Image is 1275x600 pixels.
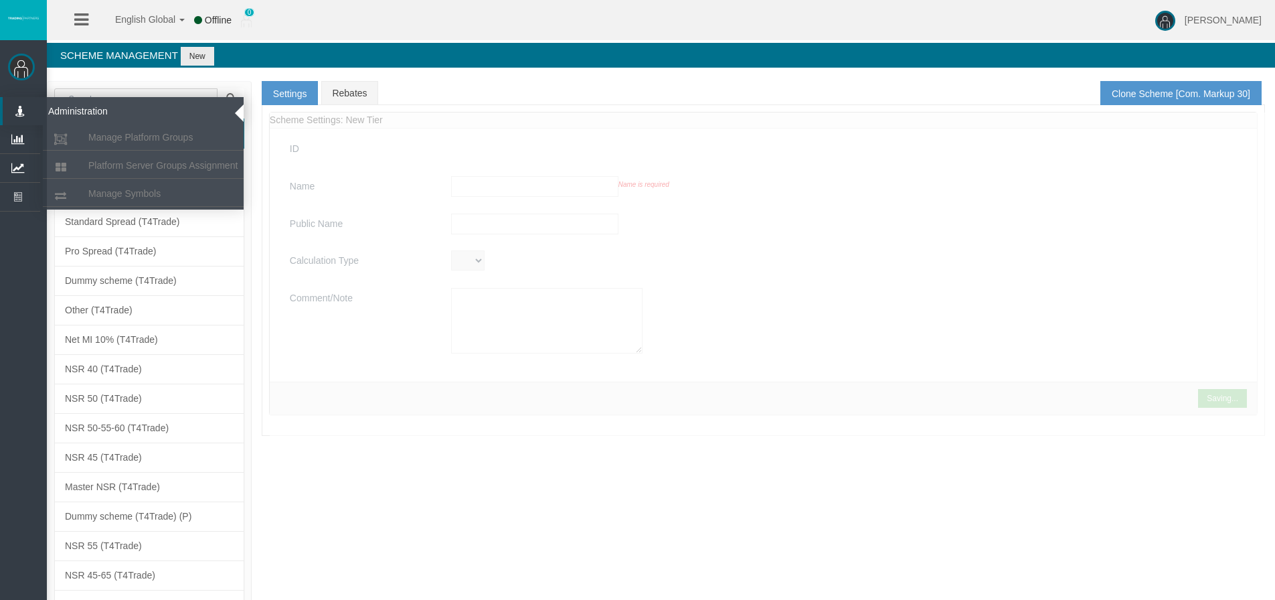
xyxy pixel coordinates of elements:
a: Manage Symbols [43,181,244,206]
img: user-image [1155,11,1175,31]
a: Platform Server Groups Assignment [43,153,244,177]
span: 0 [244,8,255,17]
span: Administration [38,97,169,125]
button: New [181,47,214,66]
span: [PERSON_NAME] [1185,15,1262,25]
span: Offline [205,15,232,25]
span: English Global [98,14,175,25]
span: Scheme Management [60,50,178,61]
a: Administration [3,97,244,125]
img: user_small.png [241,14,252,27]
img: logo.svg [7,15,40,21]
a: Manage Platform Groups [43,125,244,149]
